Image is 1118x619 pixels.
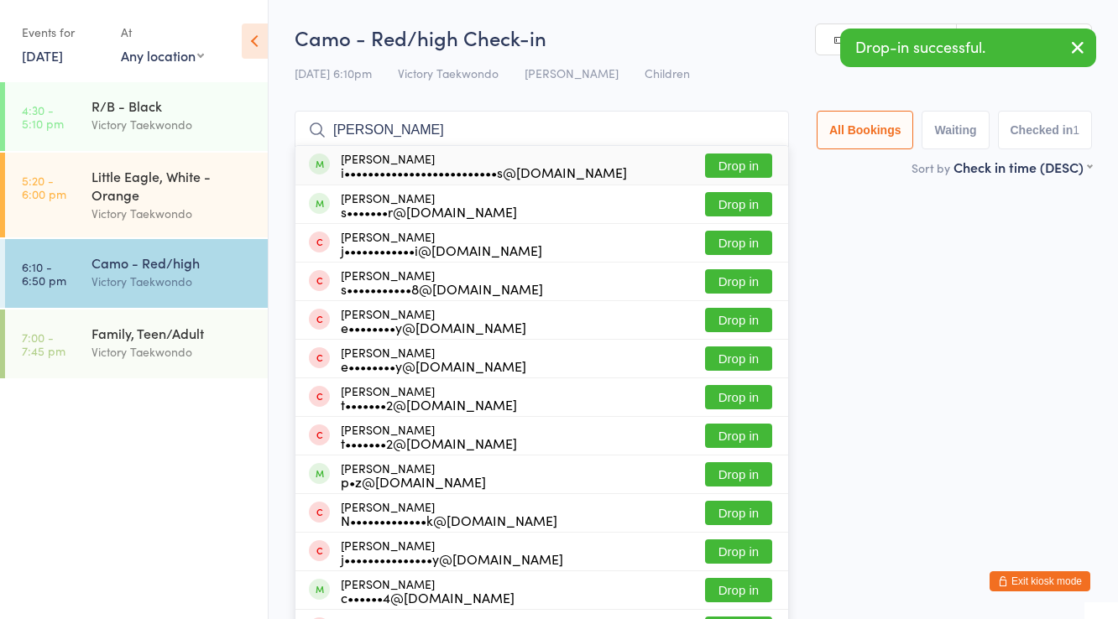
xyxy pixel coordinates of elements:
[91,324,253,342] div: Family, Teen/Adult
[5,82,268,151] a: 4:30 -5:10 pmR/B - BlackVictory Taekwondo
[341,398,517,411] div: t•••••••2@[DOMAIN_NAME]
[341,268,543,295] div: [PERSON_NAME]
[840,29,1096,67] div: Drop-in successful.
[22,46,63,65] a: [DATE]
[341,165,627,179] div: i••••••••••••••••••••••••••s@[DOMAIN_NAME]
[705,501,772,525] button: Drop in
[705,385,772,409] button: Drop in
[341,461,486,488] div: [PERSON_NAME]
[341,191,517,218] div: [PERSON_NAME]
[341,538,563,565] div: [PERSON_NAME]
[341,152,627,179] div: [PERSON_NAME]
[341,513,557,527] div: N•••••••••••••k@[DOMAIN_NAME]
[22,18,104,46] div: Events for
[705,424,772,448] button: Drop in
[121,18,204,46] div: At
[341,282,543,295] div: s•••••••••••8@[DOMAIN_NAME]
[341,243,542,257] div: j••••••••••••i@[DOMAIN_NAME]
[341,384,517,411] div: [PERSON_NAME]
[91,96,253,115] div: R/B - Black
[22,103,64,130] time: 4:30 - 5:10 pm
[341,320,526,334] div: e••••••••y@[DOMAIN_NAME]
[91,272,253,291] div: Victory Taekwondo
[341,590,515,604] div: c••••••4@[DOMAIN_NAME]
[341,346,526,372] div: [PERSON_NAME]
[295,23,1092,51] h2: Camo - Red/high Check-in
[341,307,526,334] div: [PERSON_NAME]
[341,577,515,604] div: [PERSON_NAME]
[91,204,253,223] div: Victory Taekwondo
[91,115,253,134] div: Victory Taekwondo
[341,552,563,565] div: j•••••••••••••••y@[DOMAIN_NAME]
[705,462,772,486] button: Drop in
[341,500,557,527] div: [PERSON_NAME]
[5,153,268,237] a: 5:20 -6:00 pmLittle Eagle, White - OrangeVictory Taekwondo
[398,65,499,81] span: Victory Taekwondo
[22,174,66,200] time: 5:20 - 6:00 pm
[341,423,517,450] div: [PERSON_NAME]
[5,309,268,378] a: 7:00 -7:45 pmFamily, Teen/AdultVictory Taekwondo
[922,111,989,149] button: Waiting
[295,111,789,149] input: Search
[705,231,772,255] button: Drop in
[705,346,772,371] button: Drop in
[705,192,772,216] button: Drop in
[953,158,1092,176] div: Check in time (DESC)
[121,46,204,65] div: Any location
[295,65,372,81] span: [DATE] 6:10pm
[998,111,1093,149] button: Checked in1
[5,239,268,308] a: 6:10 -6:50 pmCamo - Red/highVictory Taekwondo
[91,342,253,362] div: Victory Taekwondo
[990,571,1090,591] button: Exit kiosk mode
[912,159,950,176] label: Sort by
[1073,123,1079,137] div: 1
[705,269,772,294] button: Drop in
[705,308,772,332] button: Drop in
[341,475,486,488] div: p•z@[DOMAIN_NAME]
[341,436,517,450] div: t•••••••2@[DOMAIN_NAME]
[525,65,619,81] span: [PERSON_NAME]
[705,578,772,602] button: Drop in
[22,260,66,287] time: 6:10 - 6:50 pm
[341,359,526,372] div: e••••••••y@[DOMAIN_NAME]
[817,111,914,149] button: All Bookings
[91,253,253,272] div: Camo - Red/high
[341,205,517,218] div: s•••••••r@[DOMAIN_NAME]
[341,230,542,257] div: [PERSON_NAME]
[705,153,772,178] button: Drop in
[22,330,65,357] time: 7:00 - 7:45 pm
[705,539,772,564] button: Drop in
[91,167,253,204] div: Little Eagle, White - Orange
[645,65,690,81] span: Children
